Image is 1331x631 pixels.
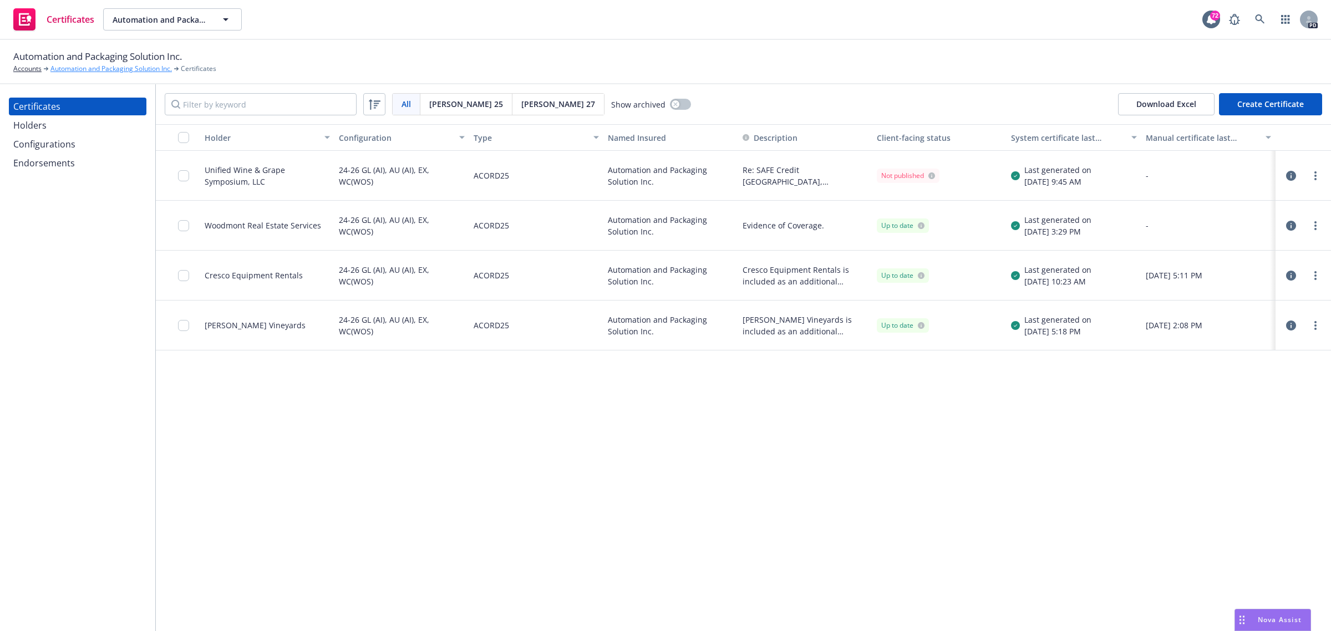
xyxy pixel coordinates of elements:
[1258,615,1302,624] span: Nova Assist
[13,116,47,134] div: Holders
[339,257,464,293] div: 24-26 GL (AI), AU (AI), EX, WC(WOS)
[1146,220,1271,231] div: -
[1309,219,1322,232] a: more
[521,98,595,110] span: [PERSON_NAME] 27
[339,132,452,144] div: Configuration
[474,132,587,144] div: Type
[9,98,146,115] a: Certificates
[165,93,357,115] input: Filter by keyword
[205,164,330,187] div: Unified Wine & Grape Symposium, LLC
[1309,269,1322,282] a: more
[13,64,42,74] a: Accounts
[1309,319,1322,332] a: more
[743,314,868,337] button: [PERSON_NAME] Vineyards is included as an additional insured as required by a written contract wi...
[178,320,189,331] input: Toggle Row Selected
[1024,164,1091,176] div: Last generated on
[474,157,509,194] div: ACORD25
[474,257,509,293] div: ACORD25
[13,49,182,64] span: Automation and Packaging Solution Inc.
[469,124,603,151] button: Type
[1011,132,1124,144] div: System certificate last generated
[603,151,738,201] div: Automation and Packaging Solution Inc.
[1309,169,1322,182] a: more
[1007,124,1141,151] button: System certificate last generated
[877,132,1002,144] div: Client-facing status
[178,270,189,281] input: Toggle Row Selected
[429,98,503,110] span: [PERSON_NAME] 25
[9,4,99,35] a: Certificates
[178,170,189,181] input: Toggle Row Selected
[9,116,146,134] a: Holders
[608,132,733,144] div: Named Insured
[1219,93,1322,115] button: Create Certificate
[200,124,334,151] button: Holder
[1274,8,1297,30] a: Switch app
[9,154,146,172] a: Endorsements
[181,64,216,74] span: Certificates
[611,99,665,110] span: Show archived
[743,132,797,144] button: Description
[881,271,924,281] div: Up to date
[13,135,75,153] div: Configurations
[1146,319,1271,331] div: [DATE] 2:08 PM
[113,14,209,26] span: Automation and Packaging Solution Inc.
[1249,8,1271,30] a: Search
[1024,264,1091,276] div: Last generated on
[881,171,935,181] div: Not published
[13,154,75,172] div: Endorsements
[1146,269,1271,281] div: [DATE] 5:11 PM
[205,220,321,231] div: Woodmont Real Estate Services
[339,307,464,343] div: 24-26 GL (AI), AU (AI), EX, WC(WOS)
[603,251,738,301] div: Automation and Packaging Solution Inc.
[103,8,242,30] button: Automation and Packaging Solution Inc.
[743,264,868,287] button: Cresco Equipment Rentals is included as an additional insured as required by a written contract w...
[743,220,824,231] button: Evidence of Coverage.
[339,157,464,194] div: 24-26 GL (AI), AU (AI), EX, WC(WOS)
[1235,609,1249,630] div: Drag to move
[603,301,738,350] div: Automation and Packaging Solution Inc.
[1024,276,1091,287] div: [DATE] 10:23 AM
[13,98,60,115] div: Certificates
[1141,124,1276,151] button: Manual certificate last generated
[334,124,469,151] button: Configuration
[205,132,318,144] div: Holder
[1024,325,1091,337] div: [DATE] 5:18 PM
[1024,226,1091,237] div: [DATE] 3:29 PM
[1235,609,1311,631] button: Nova Assist
[474,307,509,343] div: ACORD25
[474,207,509,243] div: ACORD25
[1223,8,1246,30] a: Report a Bug
[9,135,146,153] a: Configurations
[178,220,189,231] input: Toggle Row Selected
[1146,132,1259,144] div: Manual certificate last generated
[881,221,924,231] div: Up to date
[1024,176,1091,187] div: [DATE] 9:45 AM
[402,98,411,110] span: All
[205,319,306,331] div: [PERSON_NAME] Vineyards
[1024,314,1091,325] div: Last generated on
[50,64,172,74] a: Automation and Packaging Solution Inc.
[603,201,738,251] div: Automation and Packaging Solution Inc.
[1210,11,1220,21] div: 72
[339,207,464,243] div: 24-26 GL (AI), AU (AI), EX, WC(WOS)
[47,15,94,24] span: Certificates
[1024,214,1091,226] div: Last generated on
[178,132,189,143] input: Select all
[1146,170,1271,181] div: -
[881,320,924,330] div: Up to date
[205,269,303,281] div: Cresco Equipment Rentals
[603,124,738,151] button: Named Insured
[1118,93,1215,115] button: Download Excel
[872,124,1007,151] button: Client-facing status
[743,164,868,187] button: Re: SAFE Credit [GEOGRAPHIC_DATA], [GEOGRAPHIC_DATA], [US_STATE], [GEOGRAPHIC_DATA] Unified Wine ...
